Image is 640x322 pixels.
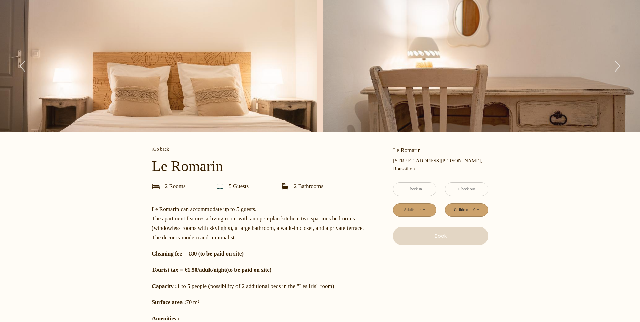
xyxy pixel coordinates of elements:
[11,54,34,78] button: Previous
[294,182,323,191] p: 2 Bathroom
[152,299,186,305] b: Surface area :
[470,207,472,213] a: -
[393,227,488,245] button: Book
[393,183,436,196] input: Check in
[226,267,271,273] b: (to be paid on site)
[393,145,488,155] p: Le Romarin
[152,205,373,242] p: Le Romarin can accommodate up to 5 guests. The apartment features a living room with an open-plan...
[606,54,629,78] button: Next
[152,281,373,291] p: 1 to 5 people (possibility of 2 additional beds in the "Les Iris" room)
[152,158,373,175] p: Le Romarin
[165,182,186,191] p: 2 Room
[477,207,479,213] a: +
[404,207,414,213] div: Adults
[445,183,488,196] input: Check out
[395,232,486,240] p: Book
[473,207,476,213] div: 0
[152,145,373,153] a: Go back
[423,207,425,213] a: +
[152,250,244,257] strong: Cleaning fee = €80 (to be paid on site)
[183,183,186,189] span: s
[152,315,180,322] b: Amenities :
[393,157,488,173] p: Roussillon
[152,298,373,307] p: 70 m²
[393,157,488,165] span: [STREET_ADDRESS][PERSON_NAME],
[247,183,249,189] span: s
[454,207,468,213] div: Children
[419,207,422,213] div: 4
[217,183,223,190] img: guests
[152,283,177,289] b: Capacity :
[152,265,373,275] p: ​
[229,182,249,191] p: 5 Guest
[321,183,323,189] span: s
[417,207,418,213] a: -
[152,267,272,273] strong: Tourist tax = €1.50/adult/night ​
